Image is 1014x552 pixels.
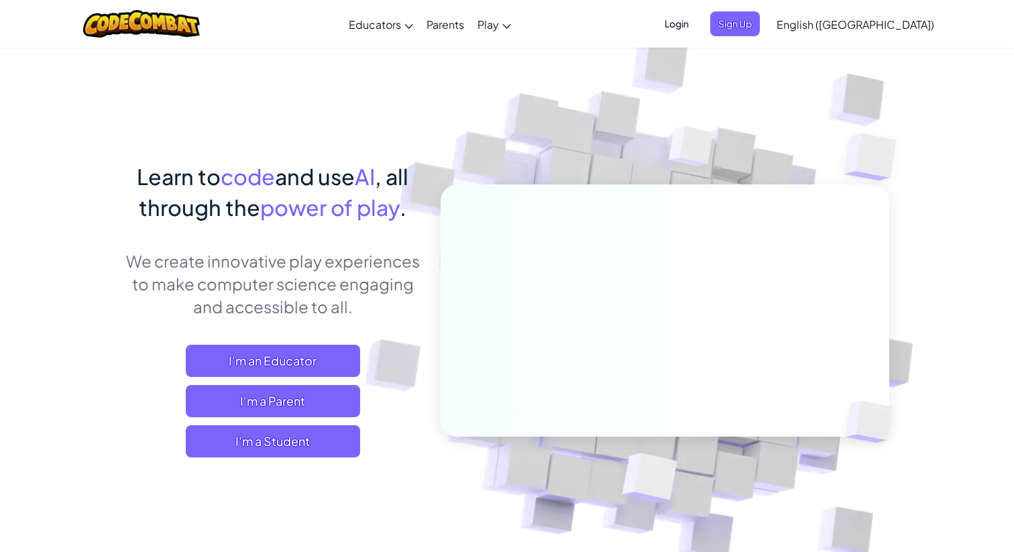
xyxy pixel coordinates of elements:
[186,425,360,457] button: I'm a Student
[777,17,934,32] span: English ([GEOGRAPHIC_DATA])
[83,10,201,38] img: CodeCombat logo
[355,163,375,190] span: AI
[400,194,406,221] span: .
[125,250,420,318] p: We create innovative play experiences to make computer science engaging and accessible to all.
[342,6,420,42] a: Educators
[137,163,221,190] span: Learn to
[349,17,401,32] span: Educators
[186,345,360,377] a: I'm an Educator
[471,6,518,42] a: Play
[770,6,941,42] a: English ([GEOGRAPHIC_DATA])
[221,163,275,190] span: code
[818,101,934,214] img: Overlap cubes
[657,11,697,36] button: Login
[275,163,355,190] span: and use
[710,11,760,36] button: Sign Up
[477,17,499,32] span: Play
[420,6,471,42] a: Parents
[824,373,924,471] img: Overlap cubes
[186,385,360,417] a: I'm a Parent
[589,425,710,536] img: Overlap cubes
[260,194,400,221] span: power of play
[644,100,740,200] img: Overlap cubes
